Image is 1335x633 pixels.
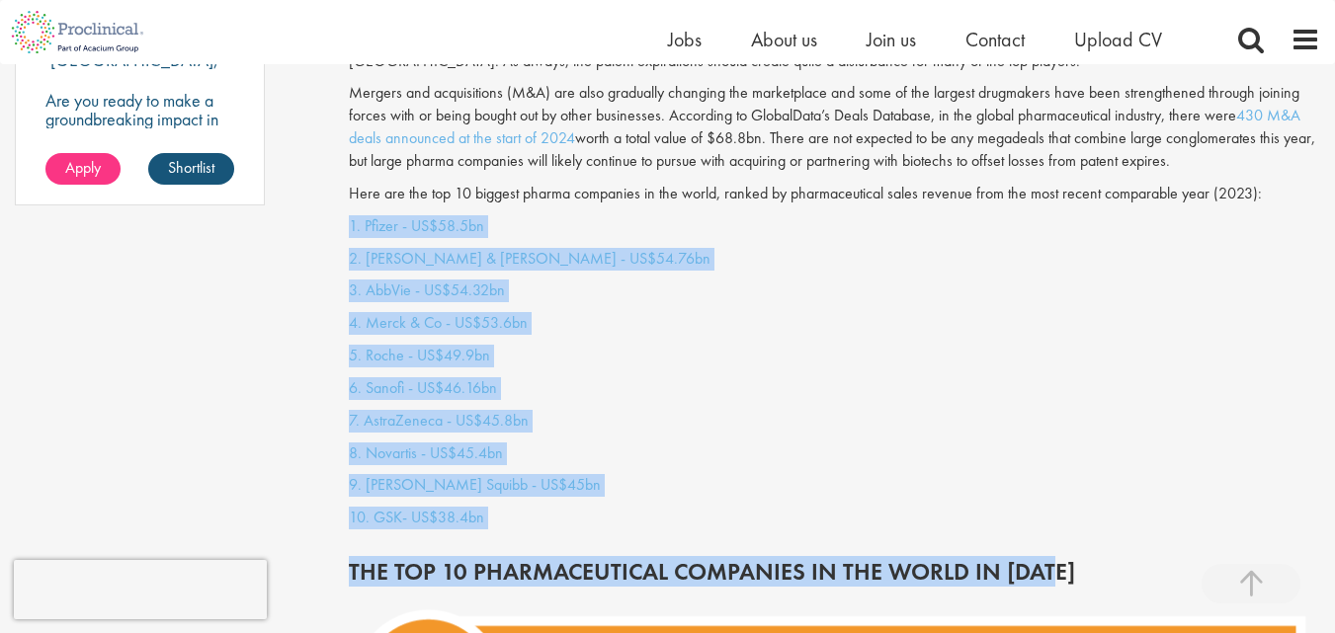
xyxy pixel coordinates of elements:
p: Mergers and acquisitions (M&A) are also gradually changing the marketplace and some of the larges... [349,82,1320,172]
p: Here are the top 10 biggest pharma companies in the world, ranked by pharmaceutical sales revenue... [349,183,1320,205]
iframe: reCAPTCHA [14,560,267,619]
a: Contact [965,27,1025,52]
a: 1. Pfizer - US$58.5bn [349,215,484,236]
p: Are you ready to make a groundbreaking impact in the world of biotechnology? Join a growing compa... [45,91,234,222]
a: 5. Roche - US$49.9bn [349,345,490,365]
a: Jobs [668,27,702,52]
a: 10. GSK- US$38.4bn [349,507,484,527]
a: Apply [45,153,121,185]
a: 7. AstraZeneca - US$45.8bn [349,410,529,431]
a: 9. [PERSON_NAME] Squibb - US$45bn [349,474,601,495]
h2: THE TOP 10 PHARMACEUTICAL COMPANIES IN THE WORLD IN [DATE] [349,559,1320,585]
p: [GEOGRAPHIC_DATA], [GEOGRAPHIC_DATA] [45,48,218,90]
a: Upload CV [1074,27,1162,52]
a: 4. Merck & Co - US$53.6bn [349,312,528,333]
span: Apply [65,157,101,178]
a: Join us [867,27,916,52]
a: Shortlist [148,153,234,185]
a: 6. Sanofi - US$46.16bn [349,377,497,398]
a: 2. [PERSON_NAME] & [PERSON_NAME] - US$54.76bn [349,248,710,269]
a: About us [751,27,817,52]
a: 430 M&A deals announced at the start of 2024 [349,105,1300,148]
a: 8. Novartis - US$45.4bn [349,442,503,463]
a: 3. AbbVie - US$54.32bn [349,279,505,300]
